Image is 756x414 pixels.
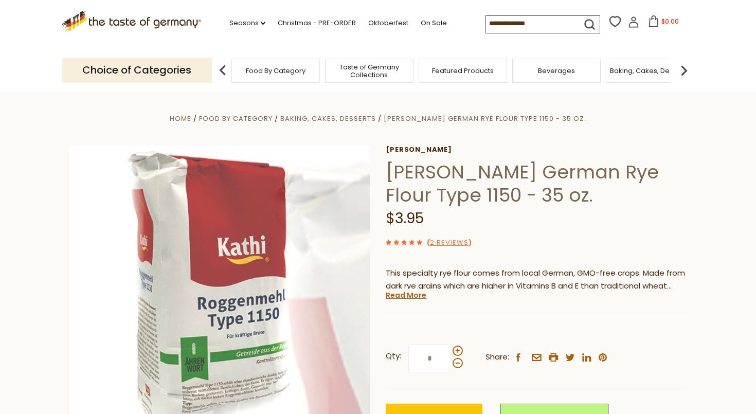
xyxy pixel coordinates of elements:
input: Qty: [408,344,451,372]
strong: Qty: [386,350,401,363]
img: previous arrow [212,60,233,81]
a: Christmas - PRE-ORDER [278,17,356,29]
a: Food By Category [246,67,305,75]
a: On Sale [421,17,447,29]
span: Share: [485,351,509,364]
a: Beverages [538,67,575,75]
a: Baking, Cakes, Desserts [610,67,690,75]
span: ( ) [427,238,472,247]
a: Baking, Cakes, Desserts [280,114,376,123]
a: 2 Reviews [430,238,469,248]
a: Taste of Germany Collections [328,63,410,79]
a: Food By Category [199,114,273,123]
a: [PERSON_NAME] German Rye Flour Type 1150 - 35 oz. [384,114,586,123]
a: Home [170,114,191,123]
a: Featured Products [432,67,494,75]
a: [PERSON_NAME] [386,146,687,154]
a: Oktoberfest [368,17,408,29]
a: Seasons [229,17,265,29]
p: Choice of Categories [62,58,212,83]
a: Read More [386,290,426,300]
span: $3.95 [386,208,424,228]
span: $0.00 [661,17,679,26]
span: This specialty rye flour comes from local German, GMO-free crops. Made from dark rye grains which... [386,267,686,330]
button: $0.00 [641,15,685,31]
img: next arrow [674,60,694,81]
h1: [PERSON_NAME] German Rye Flour Type 1150 - 35 oz. [386,160,687,207]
